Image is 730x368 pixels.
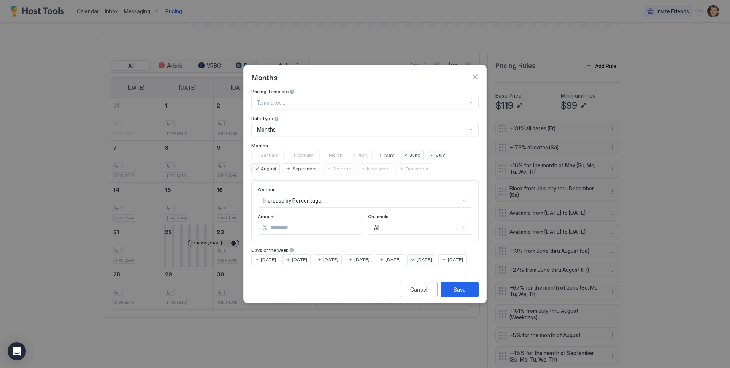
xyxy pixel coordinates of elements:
span: November [367,165,390,172]
span: [DATE] [448,256,463,263]
span: % [263,224,267,231]
span: [DATE] [323,256,338,263]
span: August [261,165,276,172]
span: April [359,152,368,159]
span: Rule Type [251,116,273,121]
span: Months [251,71,278,82]
span: September [292,165,317,172]
span: Pricing Template [251,89,289,94]
span: Amount [258,214,275,219]
span: May [384,152,394,159]
span: Increase by Percentage [263,197,321,204]
div: Open Intercom Messenger [8,342,26,360]
span: Days of the week [251,247,288,253]
input: Input Field [267,221,362,234]
span: Options [258,187,276,192]
span: December [406,165,428,172]
span: [DATE] [354,256,370,263]
span: [DATE] [261,256,276,263]
span: [DATE] [417,256,432,263]
span: Months [251,143,268,148]
span: March [329,152,343,159]
div: Cancel [410,286,427,293]
span: [DATE] [386,256,401,263]
span: Channels [368,214,389,219]
span: October [333,165,351,172]
div: Save [454,286,466,293]
span: [DATE] [292,256,307,263]
button: Save [441,282,479,297]
span: Months [257,126,276,133]
span: June [409,152,420,159]
span: All [374,224,379,231]
button: Cancel [400,282,438,297]
span: July [436,152,445,159]
span: February [294,152,313,159]
span: January [261,152,278,159]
